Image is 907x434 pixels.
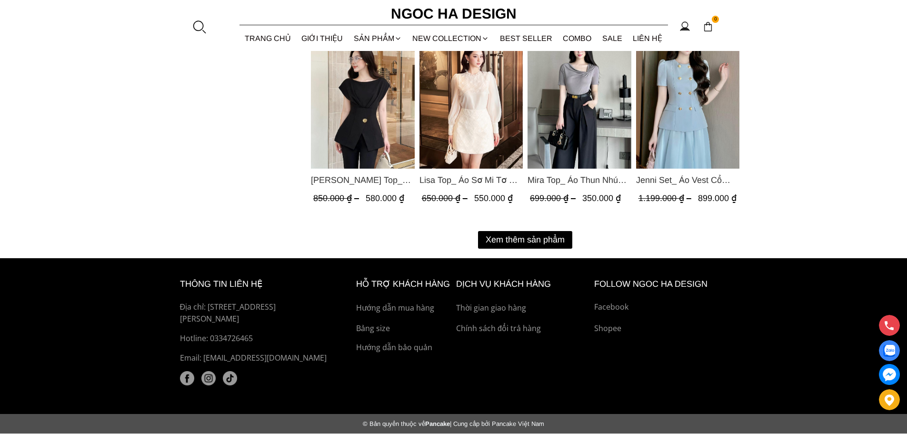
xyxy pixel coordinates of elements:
span: 550.000 ₫ [474,193,512,203]
span: © Bản quyền thuộc về [363,420,425,427]
span: [PERSON_NAME] Top_ Áo Mix Tơ Thân Bổ Mảnh Vạt Chéo Màu Đen A1057 [311,173,415,187]
a: TRANG CHỦ [239,26,297,51]
a: Link to Mira Top_ Áo Thun Nhún Lệch Cổ A1048 [528,173,631,187]
img: Jenni Set_ Áo Vest Cổ Tròn Đính Cúc, Chân Váy Tơ Màu Xanh A1051+CV132 [636,30,739,169]
div: SẢN PHẨM [349,26,408,51]
a: SALE [597,26,628,51]
span: 699.000 ₫ [530,193,578,203]
span: 350.000 ₫ [582,193,621,203]
p: Email: [EMAIL_ADDRESS][DOMAIN_NAME] [180,352,334,364]
a: Shopee [594,323,728,335]
h6: Dịch vụ khách hàng [456,277,589,291]
a: tiktok [223,371,237,385]
a: Facebook [594,301,728,313]
span: | Cung cấp bởi Pancake Việt Nam [450,420,544,427]
img: Lisa Top_ Áo Sơ Mi Tơ Mix Ren Hoa A998 [419,30,523,169]
p: Địa chỉ: [STREET_ADDRESS][PERSON_NAME] [180,301,334,325]
img: img-CART-ICON-ksit0nf1 [703,21,713,32]
div: Pancake [171,420,737,427]
a: Link to Jenny Top_ Áo Mix Tơ Thân Bổ Mảnh Vạt Chéo Màu Đen A1057 [311,173,415,187]
a: LIÊN HỆ [628,26,668,51]
img: Jenny Top_ Áo Mix Tơ Thân Bổ Mảnh Vạt Chéo Màu Đen A1057 [311,30,415,169]
span: 850.000 ₫ [313,193,361,203]
a: Chính sách đổi trả hàng [456,323,589,335]
a: Link to Jenni Set_ Áo Vest Cổ Tròn Đính Cúc, Chân Váy Tơ Màu Xanh A1051+CV132 [636,173,739,187]
a: Hướng dẫn mua hàng [356,302,451,314]
a: Product image - Mira Top_ Áo Thun Nhún Lệch Cổ A1048 [528,30,631,169]
a: Ngoc Ha Design [382,2,525,25]
a: Hotline: 0334726465 [180,333,334,345]
a: GIỚI THIỆU [296,26,349,51]
a: messenger [879,364,900,385]
span: 899.000 ₫ [698,193,736,203]
h6: Follow ngoc ha Design [594,277,728,291]
h6: hỗ trợ khách hàng [356,277,451,291]
a: NEW COLLECTION [407,26,495,51]
a: BEST SELLER [495,26,558,51]
span: 1.199.000 ₫ [638,193,693,203]
img: Mira Top_ Áo Thun Nhún Lệch Cổ A1048 [528,30,631,169]
img: Display image [883,345,895,357]
a: Product image - Jenni Set_ Áo Vest Cổ Tròn Đính Cúc, Chân Váy Tơ Màu Xanh A1051+CV132 [636,30,739,169]
button: Xem thêm sản phẩm [478,231,572,249]
span: Mira Top_ Áo Thun Nhún Lệch Cổ A1048 [528,173,631,187]
a: Hướng dẫn bảo quản [356,342,451,354]
span: Jenni Set_ Áo Vest Cổ Tròn Đính Cúc, Chân Váy Tơ Màu Xanh A1051+CV132 [636,173,739,187]
a: Bảng size [356,323,451,335]
a: Link to Lisa Top_ Áo Sơ Mi Tơ Mix Ren Hoa A998 [419,173,523,187]
a: facebook (1) [180,371,194,385]
span: 580.000 ₫ [366,193,404,203]
span: 0 [712,16,719,23]
a: Combo [558,26,597,51]
h6: thông tin liên hệ [180,277,334,291]
a: Display image [879,340,900,361]
a: Product image - Jenny Top_ Áo Mix Tơ Thân Bổ Mảnh Vạt Chéo Màu Đen A1057 [311,30,415,169]
span: 650.000 ₫ [421,193,469,203]
img: instagram [201,371,216,385]
a: Product image - Lisa Top_ Áo Sơ Mi Tơ Mix Ren Hoa A998 [419,30,523,169]
a: Thời gian giao hàng [456,302,589,314]
span: Lisa Top_ Áo Sơ Mi Tơ Mix Ren Hoa A998 [419,173,523,187]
